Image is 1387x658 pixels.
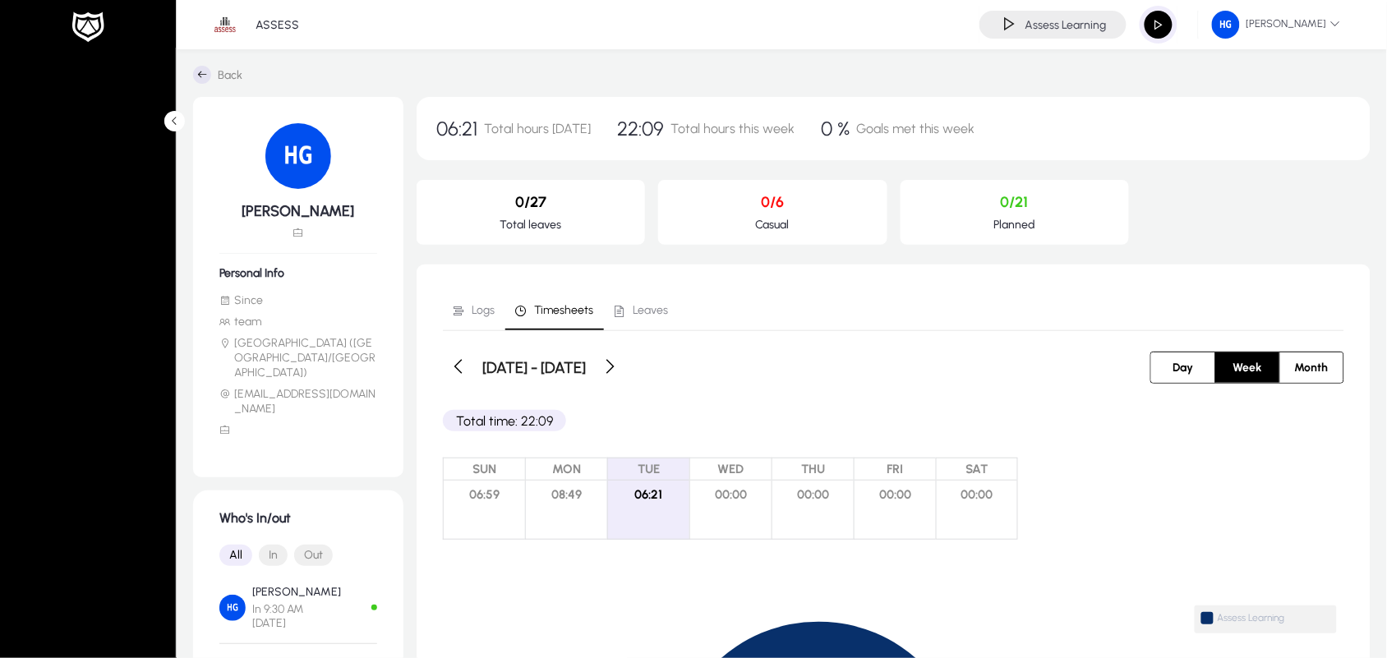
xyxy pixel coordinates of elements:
a: Back [193,66,242,84]
span: 00:00 [855,481,936,508]
p: 0/6 [671,193,873,211]
p: Total leaves [430,218,632,232]
img: white-logo.png [67,10,108,44]
p: Total time: 22:09 [443,410,566,431]
button: Day [1151,352,1215,383]
p: Planned [914,218,1116,232]
span: MON [526,458,607,481]
span: Logs [472,305,495,316]
mat-button-toggle-group: Font Style [219,539,377,572]
span: THU [772,458,854,481]
span: Day [1164,352,1204,383]
button: Week [1216,352,1279,383]
li: Since [219,293,377,308]
span: Timesheets [534,305,593,316]
span: FRI [855,458,936,481]
span: WED [690,458,772,481]
h4: Assess Learning [1025,18,1107,32]
span: Assess Learning [1218,612,1330,624]
li: [GEOGRAPHIC_DATA] ([GEOGRAPHIC_DATA]/[GEOGRAPHIC_DATA]) [219,336,377,380]
span: 0 % [821,117,850,140]
p: Casual [671,218,873,232]
span: 00:00 [937,481,1017,508]
button: All [219,545,252,566]
button: Month [1280,352,1343,383]
img: Hossam Gad [219,595,246,621]
span: 08:49 [526,481,607,508]
h3: [DATE] - [DATE] [482,358,586,377]
span: TUE [608,458,689,481]
span: Total hours this week [670,121,795,136]
img: 143.png [1212,11,1240,39]
span: 06:21 [608,481,689,508]
span: In 9:30 AM [DATE] [252,602,341,630]
span: SAT [937,458,1017,481]
p: 0/27 [430,193,632,211]
span: 00:00 [772,481,854,508]
a: Logs [443,291,505,330]
span: Week [1223,352,1272,383]
button: In [259,545,288,566]
span: SUN [444,458,525,481]
span: Month [1285,352,1339,383]
h6: Personal Info [219,266,377,280]
span: 06:59 [444,481,525,508]
span: Total hours [DATE] [484,121,591,136]
h5: [PERSON_NAME] [219,202,377,220]
span: 06:21 [436,117,477,140]
span: 00:00 [690,481,772,508]
li: [EMAIL_ADDRESS][DOMAIN_NAME] [219,387,377,416]
button: Out [294,545,333,566]
a: Timesheets [505,291,604,330]
p: ASSESS [256,18,299,32]
span: [PERSON_NAME] [1212,11,1341,39]
span: Leaves [633,305,668,316]
img: 1.png [210,9,241,40]
h1: Who's In/out [219,510,377,526]
p: 0/21 [914,193,1116,211]
button: [PERSON_NAME] [1199,10,1354,39]
p: [PERSON_NAME] [252,585,341,599]
span: 22:09 [617,117,664,140]
span: Goals met this week [856,121,975,136]
span: Assess Learning [1201,613,1330,628]
li: team [219,315,377,329]
a: Leaves [604,291,679,330]
img: 143.png [265,123,331,189]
